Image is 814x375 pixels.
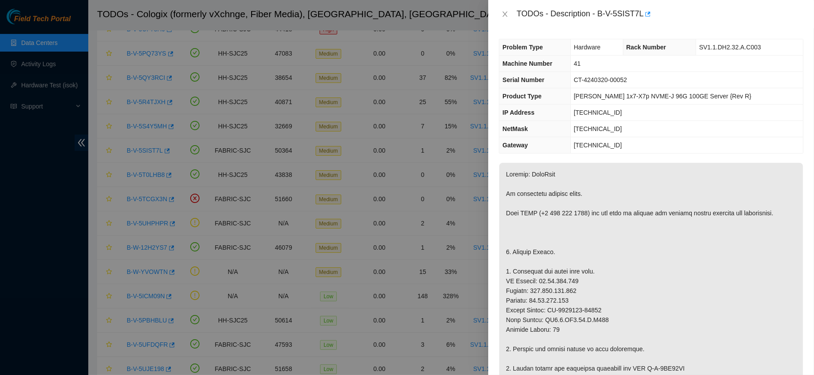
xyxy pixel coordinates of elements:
[499,10,511,19] button: Close
[502,44,543,51] span: Problem Type
[502,142,528,149] span: Gateway
[502,93,541,100] span: Product Type
[626,44,666,51] span: Rack Number
[502,125,528,132] span: NetMask
[516,7,803,21] div: TODOs - Description - B-V-5SIST7L
[574,44,601,51] span: Hardware
[502,76,544,83] span: Serial Number
[574,76,627,83] span: CT-4240320-00052
[574,125,622,132] span: [TECHNICAL_ID]
[574,142,622,149] span: [TECHNICAL_ID]
[574,93,751,100] span: [PERSON_NAME] 1x7-X7p NVME-J 96G 100GE Server {Rev R}
[574,109,622,116] span: [TECHNICAL_ID]
[501,11,509,18] span: close
[502,109,534,116] span: IP Address
[502,60,552,67] span: Machine Number
[574,60,581,67] span: 41
[699,44,761,51] span: SV1.1.DH2.32.A.C003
